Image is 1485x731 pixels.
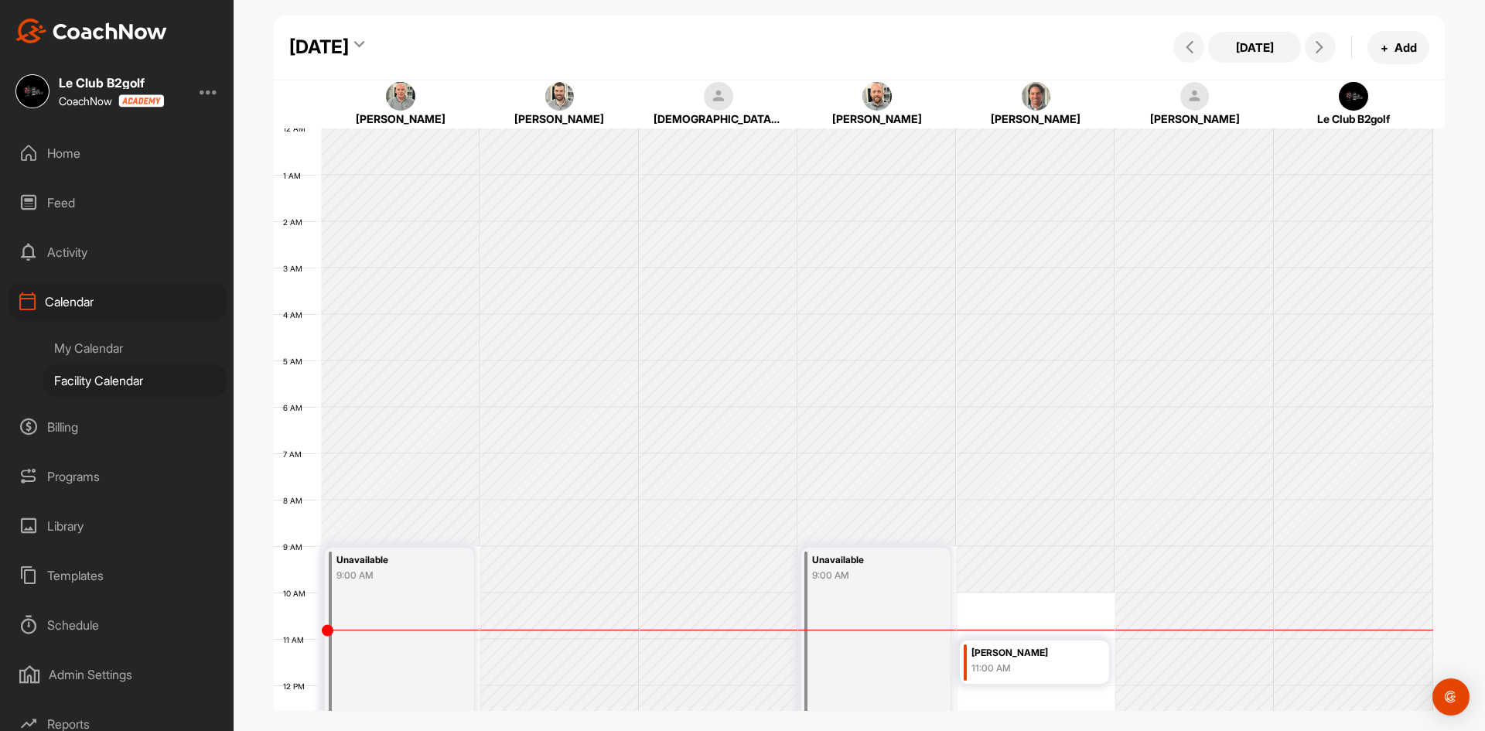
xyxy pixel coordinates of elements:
img: CoachNow acadmey [118,94,164,108]
div: 5 AM [274,357,318,366]
div: CoachNow [59,94,164,108]
div: Billing [9,408,227,446]
div: 4 AM [274,310,318,319]
div: 3 AM [274,264,318,273]
div: 12 PM [274,681,320,691]
div: [PERSON_NAME] [971,644,1085,662]
div: Unavailable [336,552,450,569]
div: Facility Calendar [43,364,227,397]
div: 12 AM [274,124,321,133]
div: Templates [9,556,227,595]
button: +Add [1367,31,1429,64]
div: 6 AM [274,403,318,412]
div: 1 AM [274,171,316,180]
div: 2 AM [274,217,318,227]
div: Admin Settings [9,655,227,694]
div: Home [9,134,227,173]
img: square_default-ef6cabf814de5a2bf16c804365e32c732080f9872bdf737d349900a9daf73cf9.png [1180,82,1210,111]
div: Le Club B2golf [1289,111,1418,127]
div: 9:00 AM [336,569,450,582]
div: 10 AM [274,589,321,598]
div: Programs [9,457,227,496]
div: Feed [9,183,227,222]
div: Unavailable [812,552,926,569]
img: square_default-ef6cabf814de5a2bf16c804365e32c732080f9872bdf737d349900a9daf73cf9.png [704,82,733,111]
div: Activity [9,233,227,272]
div: 9 AM [274,542,318,552]
img: square_899079a2778623e2e5f8aae04caeed43.jpg [862,82,892,111]
div: Schedule [9,606,227,644]
img: square_aae4c288558e2a1ef204bf85f3662d08.jpg [1339,82,1368,111]
div: Calendar [9,282,227,321]
div: My Calendar [43,332,227,364]
div: [PERSON_NAME] [812,111,942,127]
span: + [1381,39,1388,56]
div: [PERSON_NAME] [1130,111,1260,127]
img: CoachNow [15,19,167,43]
img: square_786ed0ea241eec55907d089a4447d136.jpg [1022,82,1051,111]
div: Library [9,507,227,545]
img: square_9a8d79f53978eb7ce5595326225143df.jpg [386,82,415,111]
div: [PERSON_NAME] [336,111,466,127]
div: 11 AM [274,635,319,644]
div: 7 AM [274,449,317,459]
div: [DATE] [289,33,349,61]
div: [DEMOGRAPHIC_DATA][PERSON_NAME] [654,111,783,127]
div: [PERSON_NAME] [971,111,1101,127]
div: 11:00 AM [971,661,1085,675]
div: Le Club B2golf [59,77,164,89]
div: 8 AM [274,496,318,505]
button: [DATE] [1208,32,1301,63]
div: [PERSON_NAME] [495,111,625,127]
img: square_62b0d54155ad6bd58f0523592dbd4e7f.jpg [545,82,575,111]
img: square_aae4c288558e2a1ef204bf85f3662d08.jpg [15,74,49,108]
div: Open Intercom Messenger [1432,678,1470,716]
div: 9:00 AM [812,569,926,582]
